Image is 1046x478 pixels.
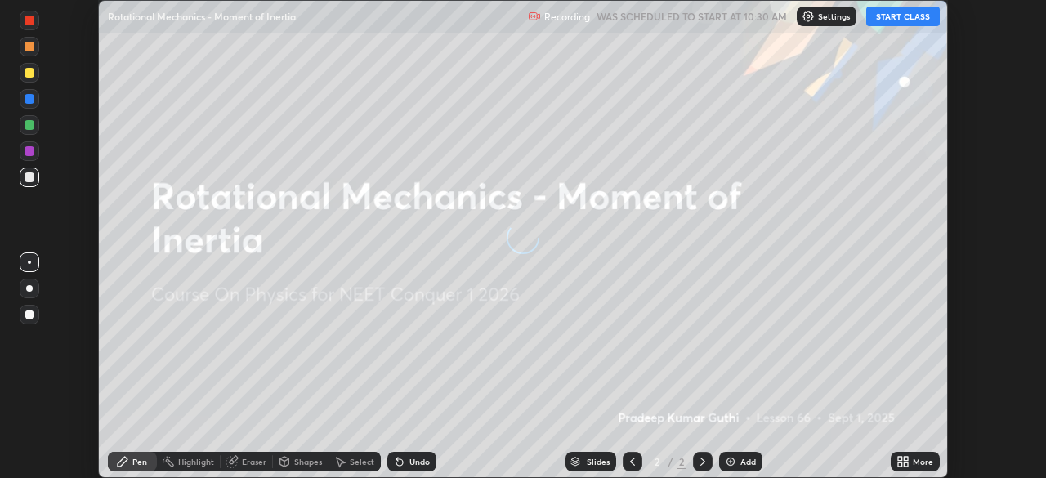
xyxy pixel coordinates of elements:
p: Settings [818,12,850,20]
p: Recording [544,11,590,23]
div: Pen [132,458,147,466]
div: Slides [587,458,610,466]
img: class-settings-icons [802,10,815,23]
img: recording.375f2c34.svg [528,10,541,23]
div: Shapes [294,458,322,466]
div: Undo [409,458,430,466]
div: More [913,458,933,466]
button: START CLASS [866,7,940,26]
div: Highlight [178,458,214,466]
div: Add [740,458,756,466]
div: 2 [677,454,686,469]
div: 2 [649,457,665,467]
div: / [668,457,673,467]
h5: WAS SCHEDULED TO START AT 10:30 AM [597,9,787,24]
p: Rotational Mechanics - Moment of Inertia [108,10,296,23]
div: Eraser [242,458,266,466]
img: add-slide-button [724,455,737,468]
div: Select [350,458,374,466]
